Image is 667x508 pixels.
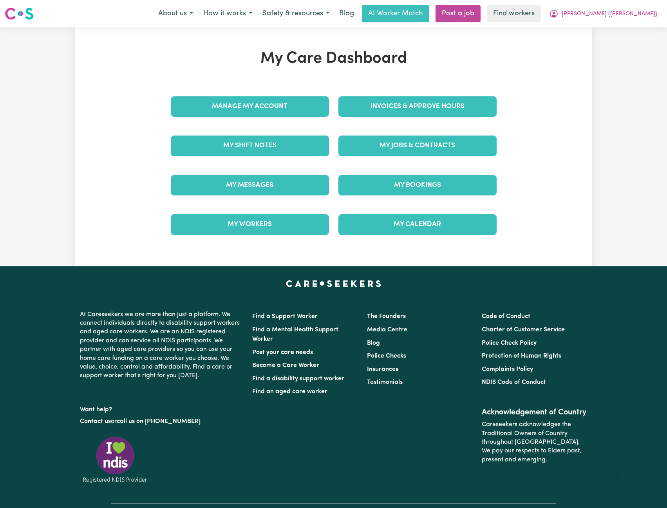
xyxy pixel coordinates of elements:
span: [PERSON_NAME] ([PERSON_NAME]) [562,10,657,18]
a: Find an aged care worker [252,389,327,395]
a: Insurances [367,366,398,372]
a: AI Worker Match [362,5,429,22]
a: Become a Care Worker [252,362,319,369]
a: Charter of Customer Service [482,327,565,333]
p: or [80,414,243,429]
a: NDIS Code of Conduct [482,379,546,385]
a: Testimonials [367,379,403,385]
a: Complaints Policy [482,366,533,372]
button: My Account [544,5,662,22]
a: Find a disability support worker [252,376,344,382]
button: How it works [198,5,257,22]
a: Find workers [487,5,541,22]
a: Police Check Policy [482,340,537,346]
a: Blog [334,5,359,22]
button: Safety & resources [257,5,334,22]
p: Want help? [80,402,243,414]
a: Media Centre [367,327,407,333]
a: Code of Conduct [482,313,530,320]
a: Blog [367,340,380,346]
a: My Jobs & Contracts [338,136,497,156]
a: Careseekers logo [5,5,34,23]
a: My Calendar [338,214,497,235]
iframe: Button to launch messaging window [636,477,661,502]
a: My Bookings [338,175,497,195]
button: About us [153,5,198,22]
iframe: Close message [595,458,611,474]
a: call us on [PHONE_NUMBER] [117,418,201,425]
p: At Careseekers we are more than just a platform. We connect individuals directly to disability su... [80,307,243,383]
a: Manage My Account [171,96,329,117]
a: My Shift Notes [171,136,329,156]
a: My Messages [171,175,329,195]
p: Careseekers acknowledges the Traditional Owners of Country throughout [GEOGRAPHIC_DATA]. We pay o... [482,417,587,467]
a: The Founders [367,313,406,320]
a: Contact us [80,418,111,425]
h2: Acknowledgement of Country [482,408,587,417]
img: Careseekers logo [5,7,34,21]
a: My Workers [171,214,329,235]
a: Find a Mental Health Support Worker [252,327,338,342]
h1: My Care Dashboard [166,49,501,68]
a: Protection of Human Rights [482,353,561,359]
a: Invoices & Approve Hours [338,96,497,117]
a: Careseekers home page [286,280,381,287]
a: Post a job [436,5,481,22]
a: Post your care needs [252,349,313,356]
a: Find a Support Worker [252,313,318,320]
img: Registered NDIS provider [80,435,150,484]
a: Police Checks [367,353,406,359]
